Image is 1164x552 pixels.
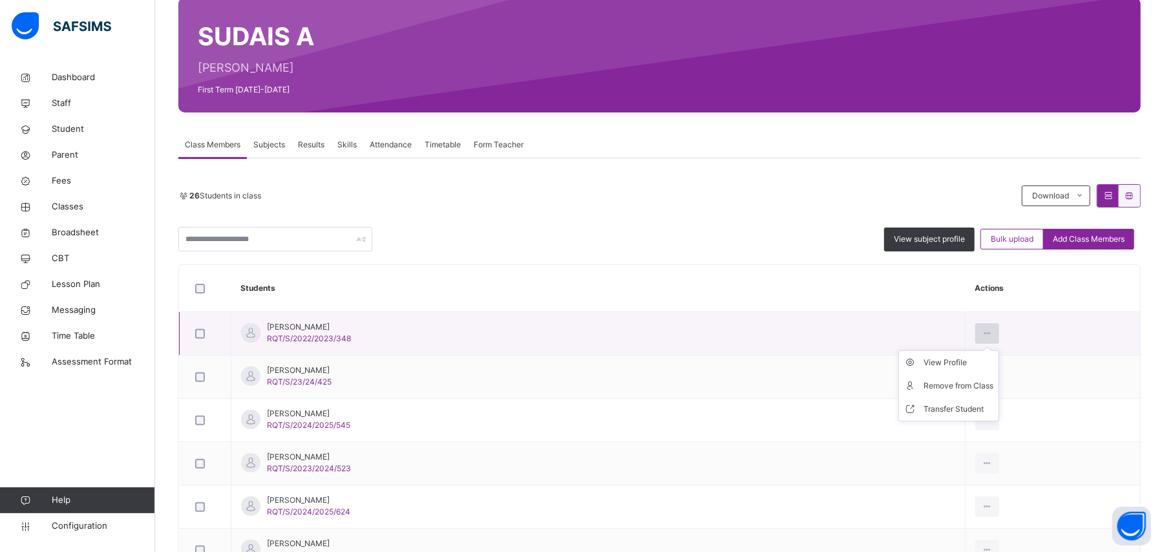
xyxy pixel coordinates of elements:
span: Lesson Plan [52,278,155,291]
span: Timetable [425,139,461,151]
span: Add Class Members [1053,233,1125,245]
b: 26 [189,191,200,200]
span: Subjects [253,139,285,151]
span: Dashboard [52,71,155,84]
span: Fees [52,175,155,187]
th: Students [231,265,966,312]
span: Assessment Format [52,356,155,368]
span: Parent [52,149,155,162]
span: [PERSON_NAME] [267,408,350,419]
span: Time Table [52,330,155,343]
span: Results [298,139,324,151]
div: Remove from Class [924,379,993,392]
span: RQT/S/2024/2025/545 [267,420,350,430]
span: Attendance [370,139,412,151]
span: Student [52,123,155,136]
span: Messaging [52,304,155,317]
span: Classes [52,200,155,213]
span: RQT/S/2023/2024/523 [267,463,351,473]
span: RQT/S/2022/2023/348 [267,334,351,343]
span: Bulk upload [991,233,1033,245]
span: Form Teacher [474,139,524,151]
span: Broadsheet [52,226,155,239]
span: [PERSON_NAME] [267,494,350,506]
img: safsims [12,12,111,39]
span: Class Members [185,139,240,151]
span: [PERSON_NAME] [267,321,351,333]
span: Staff [52,97,155,110]
div: View Profile [924,356,993,369]
span: CBT [52,252,155,265]
button: Open asap [1112,507,1151,546]
span: [PERSON_NAME] [267,538,333,549]
span: View subject profile [894,233,965,245]
th: Actions [966,265,1140,312]
div: Transfer Student [924,403,993,416]
span: RQT/S/2024/2025/624 [267,507,350,516]
span: [PERSON_NAME] [267,451,351,463]
span: Students in class [189,190,261,202]
span: [PERSON_NAME] [267,365,332,376]
span: Configuration [52,520,154,533]
span: RQT/S/23/24/425 [267,377,332,387]
span: Download [1032,190,1069,202]
span: Help [52,494,154,507]
span: Skills [337,139,357,151]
